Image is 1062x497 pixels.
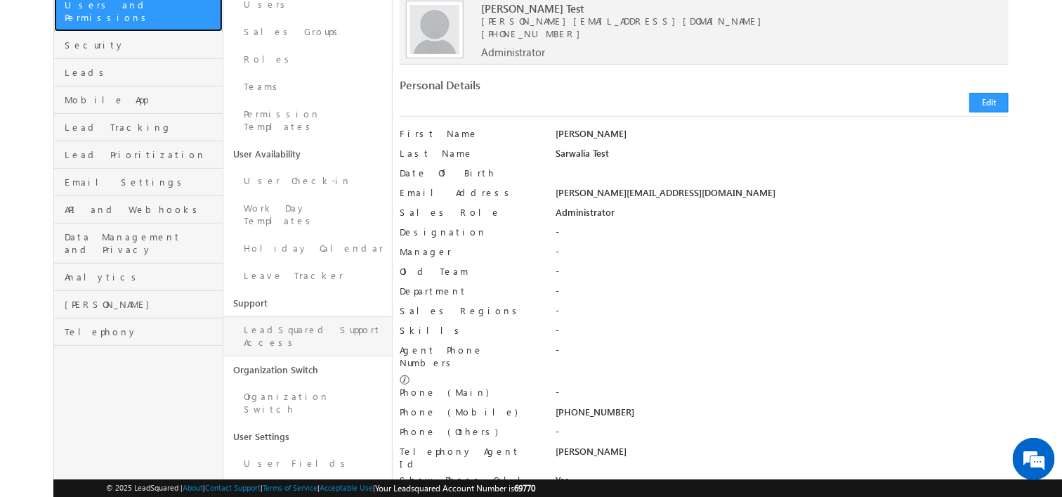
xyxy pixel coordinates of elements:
a: Data Management and Privacy [54,224,223,264]
label: Date Of Birth [400,167,540,179]
a: Holiday Calendar [223,235,393,262]
label: Manager [400,245,540,258]
span: Your Leadsquared Account Number is [375,483,535,493]
div: [PERSON_NAME] [556,127,1009,147]
span: © 2025 LeadSquared | | | | | [106,482,535,495]
a: About [183,483,203,492]
span: Leads [65,66,219,79]
label: Agent Phone Numbers [400,344,540,369]
label: Phone (Main) [400,386,540,399]
div: - [556,285,1009,304]
a: User Check-in [223,167,393,195]
div: - [556,226,1009,245]
a: Sales Groups [223,18,393,46]
a: Email Settings [54,169,223,196]
span: 69770 [514,483,535,493]
span: [PERSON_NAME][EMAIL_ADDRESS][DOMAIN_NAME] [481,15,969,27]
a: API and Webhooks [54,196,223,224]
div: Personal Details [400,79,696,98]
div: - [556,304,1009,324]
a: Acceptable Use [320,483,373,492]
a: [PERSON_NAME] [54,291,223,318]
span: Administrator [481,46,545,58]
div: Administrator [556,206,1009,226]
span: Analytics [65,271,219,283]
div: [PERSON_NAME][EMAIL_ADDRESS][DOMAIN_NAME] [556,186,1009,206]
a: Support [223,290,393,316]
label: Phone (Mobile) [400,406,518,418]
a: Leave Tracker [223,262,393,290]
div: Yes [556,474,1009,493]
label: First Name [400,127,540,140]
div: - [556,265,1009,285]
a: Terms of Service [263,483,317,492]
span: [PERSON_NAME] [65,298,219,311]
a: Teams [223,73,393,101]
span: Lead Prioritization [65,148,219,161]
label: Sales Regions [400,304,540,317]
a: Permission Templates [223,101,393,141]
label: Department [400,285,540,297]
div: [PERSON_NAME] [556,445,1009,465]
div: - [556,386,1009,406]
a: Organization Switch [223,356,393,383]
a: Roles [223,46,393,73]
span: [PERSON_NAME] Test [481,2,969,15]
label: Email Address [400,186,540,199]
a: Work Day Templates [223,195,393,235]
button: Edit [969,93,1009,112]
a: Security [54,32,223,59]
label: Phone (Others) [400,425,540,438]
label: Sales Role [400,206,540,219]
div: - [556,344,1009,363]
div: [PHONE_NUMBER] [556,406,1009,425]
label: Old Team [400,265,540,278]
a: Contact Support [205,483,261,492]
a: LeadSquared Support Access [223,316,393,356]
a: User Settings [223,423,393,450]
span: API and Webhooks [65,203,219,216]
a: Organization Switch [223,383,393,423]
div: Sarwalia Test [556,147,1009,167]
span: Email Settings [65,176,219,188]
a: User Availability [223,141,393,167]
label: Designation [400,226,540,238]
a: Mobile App [54,86,223,114]
div: - [556,245,1009,265]
div: - [556,425,1009,445]
a: User Fields [223,450,393,477]
label: Telephony Agent Id [400,445,540,470]
span: Data Management and Privacy [65,231,219,256]
label: Skills [400,324,540,337]
span: Security [65,39,219,51]
a: Analytics [54,264,223,291]
a: Lead Prioritization [54,141,223,169]
a: Telephony [54,318,223,346]
span: Telephony [65,325,219,338]
span: Mobile App [65,93,219,106]
a: Leads [54,59,223,86]
label: Last Name [400,147,540,160]
a: Lead Tracking [54,114,223,141]
span: Lead Tracking [65,121,219,134]
span: [PHONE_NUMBER] [481,27,587,39]
div: - [556,324,1009,344]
